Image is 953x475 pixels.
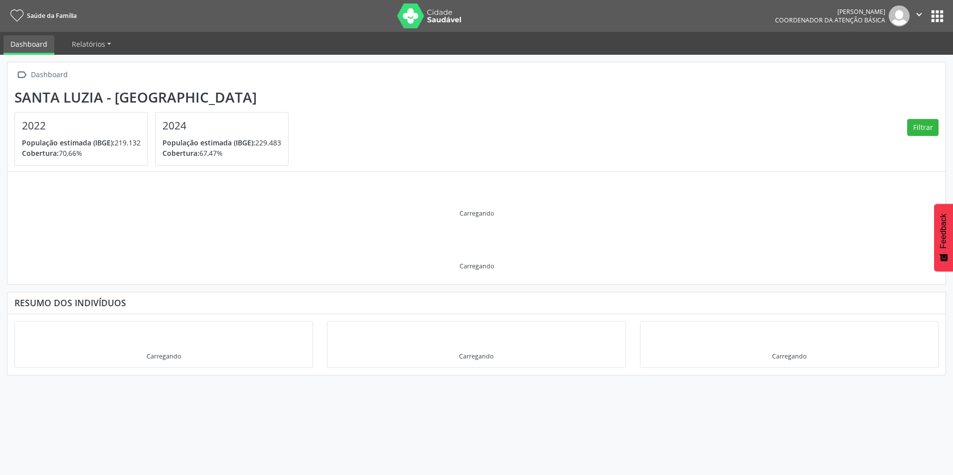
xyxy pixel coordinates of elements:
[934,204,953,271] button: Feedback - Mostrar pesquisa
[72,39,105,49] span: Relatórios
[14,68,29,82] i: 
[889,5,910,26] img: img
[22,119,141,132] h4: 2022
[162,148,199,158] span: Cobertura:
[14,68,69,82] a:  Dashboard
[162,137,281,148] p: 229.483
[14,297,939,308] div: Resumo dos indivíduos
[162,138,255,147] span: População estimada (IBGE):
[910,5,929,26] button: 
[22,137,141,148] p: 219.132
[147,352,181,360] div: Carregando
[914,9,925,20] i: 
[459,352,493,360] div: Carregando
[460,209,494,218] div: Carregando
[162,119,281,132] h4: 2024
[929,7,946,25] button: apps
[775,16,885,24] span: Coordenador da Atenção Básica
[22,148,59,158] span: Cobertura:
[939,214,948,248] span: Feedback
[27,11,77,20] span: Saúde da Família
[3,35,54,55] a: Dashboard
[29,68,69,82] div: Dashboard
[162,148,281,158] p: 67,47%
[14,89,296,106] div: Santa Luzia - [GEOGRAPHIC_DATA]
[775,7,885,16] div: [PERSON_NAME]
[772,352,806,360] div: Carregando
[7,7,77,24] a: Saúde da Família
[22,148,141,158] p: 70,66%
[460,262,494,270] div: Carregando
[907,119,939,136] button: Filtrar
[22,138,115,147] span: População estimada (IBGE):
[65,35,118,53] a: Relatórios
